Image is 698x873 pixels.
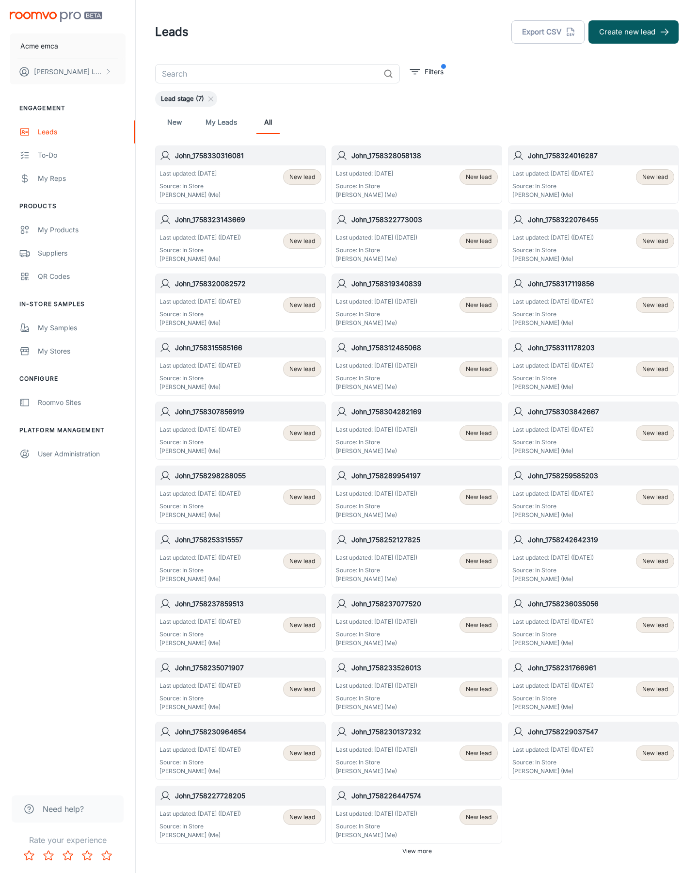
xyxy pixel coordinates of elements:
span: New lead [289,301,315,309]
p: [PERSON_NAME] (Me) [159,255,241,263]
h6: John_1758328058138 [351,150,498,161]
p: [PERSON_NAME] (Me) [336,639,417,647]
input: Search [155,64,380,83]
p: Last updated: [DATE] ([DATE]) [512,361,594,370]
p: Last updated: [DATE] ([DATE]) [336,489,417,498]
p: [PERSON_NAME] (Me) [336,191,397,199]
a: New [163,111,186,134]
span: Need help? [43,803,84,815]
p: Source: In Store [512,246,594,255]
p: Last updated: [DATE] ([DATE]) [512,745,594,754]
a: John_1758312485068Last updated: [DATE] ([DATE])Source: In Store[PERSON_NAME] (Me)New lead [332,338,502,396]
p: [PERSON_NAME] (Me) [159,191,221,199]
a: John_1758227728205Last updated: [DATE] ([DATE])Source: In Store[PERSON_NAME] (Me)New lead [155,786,326,844]
p: Last updated: [DATE] ([DATE]) [512,617,594,626]
p: Last updated: [DATE] ([DATE]) [512,169,594,178]
button: Rate 2 star [39,846,58,865]
p: Acme emca [20,41,58,51]
a: John_1758229037547Last updated: [DATE] ([DATE])Source: In Store[PERSON_NAME] (Me)New lead [508,722,679,780]
h6: John_1758315585166 [175,342,321,353]
a: John_1758320082572Last updated: [DATE] ([DATE])Source: In Store[PERSON_NAME] (Me)New lead [155,274,326,332]
p: Last updated: [DATE] ([DATE]) [336,809,417,818]
span: New lead [642,493,668,501]
a: John_1758226447574Last updated: [DATE] ([DATE])Source: In Store[PERSON_NAME] (Me)New lead [332,786,502,844]
span: New lead [642,557,668,566]
p: [PERSON_NAME] (Me) [512,703,594,711]
p: Last updated: [DATE] ([DATE]) [336,681,417,690]
h6: John_1758236035056 [528,598,674,609]
p: [PERSON_NAME] (Me) [512,447,594,455]
h6: John_1758242642319 [528,534,674,545]
p: Last updated: [DATE] ([DATE]) [159,489,241,498]
p: Source: In Store [159,566,241,575]
p: Last updated: [DATE] ([DATE]) [512,425,594,434]
span: New lead [466,749,492,758]
p: Filters [425,66,444,77]
h6: John_1758319340839 [351,278,498,289]
h1: Leads [155,23,189,41]
p: Source: In Store [512,630,594,639]
h6: John_1758289954197 [351,470,498,481]
span: New lead [466,429,492,437]
p: Source: In Store [512,438,594,447]
p: Source: In Store [512,374,594,383]
p: Source: In Store [336,502,417,511]
a: All [256,111,280,134]
p: Source: In Store [159,630,241,639]
a: John_1758230964654Last updated: [DATE] ([DATE])Source: In Store[PERSON_NAME] (Me)New lead [155,722,326,780]
span: New lead [289,621,315,630]
button: Rate 3 star [58,846,78,865]
h6: John_1758237077520 [351,598,498,609]
h6: John_1758330316081 [175,150,321,161]
h6: John_1758252127825 [351,534,498,545]
p: Last updated: [DATE] ([DATE]) [159,553,241,562]
a: John_1758317119856Last updated: [DATE] ([DATE])Source: In Store[PERSON_NAME] (Me)New lead [508,274,679,332]
p: [PERSON_NAME] (Me) [336,255,417,263]
div: My Stores [38,346,126,356]
p: [PERSON_NAME] (Me) [336,511,417,519]
span: New lead [466,557,492,566]
h6: John_1758230964654 [175,727,321,737]
p: Last updated: [DATE] ([DATE]) [512,233,594,242]
p: Source: In Store [159,310,241,319]
span: New lead [466,173,492,181]
p: [PERSON_NAME] (Me) [336,383,417,391]
h6: John_1758233526013 [351,663,498,673]
p: Source: In Store [512,502,594,511]
a: John_1758322076455Last updated: [DATE] ([DATE])Source: In Store[PERSON_NAME] (Me)New lead [508,210,679,268]
p: [PERSON_NAME] (Me) [159,319,241,327]
p: Source: In Store [336,758,417,767]
div: Lead stage (7) [155,91,217,107]
span: New lead [289,685,315,694]
a: John_1758237859513Last updated: [DATE] ([DATE])Source: In Store[PERSON_NAME] (Me)New lead [155,594,326,652]
h6: John_1758322076455 [528,214,674,225]
h6: John_1758235071907 [175,663,321,673]
span: New lead [289,173,315,181]
span: New lead [466,301,492,309]
div: My Samples [38,323,126,333]
button: Create new lead [588,20,679,44]
span: New lead [466,685,492,694]
p: Last updated: [DATE] ([DATE]) [159,361,241,370]
p: Source: In Store [512,310,594,319]
h6: John_1758303842667 [528,406,674,417]
p: [PERSON_NAME] (Me) [336,831,417,840]
span: New lead [289,749,315,758]
span: New lead [642,749,668,758]
p: Source: In Store [336,630,417,639]
span: New lead [466,365,492,373]
a: John_1758252127825Last updated: [DATE] ([DATE])Source: In Store[PERSON_NAME] (Me)New lead [332,530,502,588]
span: New lead [642,301,668,309]
div: Roomvo Sites [38,397,126,408]
p: Last updated: [DATE] ([DATE]) [159,681,241,690]
h6: John_1758323143669 [175,214,321,225]
p: Last updated: [DATE] ([DATE]) [512,489,594,498]
a: John_1758298288055Last updated: [DATE] ([DATE])Source: In Store[PERSON_NAME] (Me)New lead [155,466,326,524]
h6: John_1758229037547 [528,727,674,737]
p: Source: In Store [512,182,594,191]
h6: John_1758259585203 [528,470,674,481]
button: [PERSON_NAME] Leaptools [10,59,126,84]
a: My Leads [206,111,237,134]
a: John_1758233526013Last updated: [DATE] ([DATE])Source: In Store[PERSON_NAME] (Me)New lead [332,658,502,716]
h6: John_1758298288055 [175,470,321,481]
